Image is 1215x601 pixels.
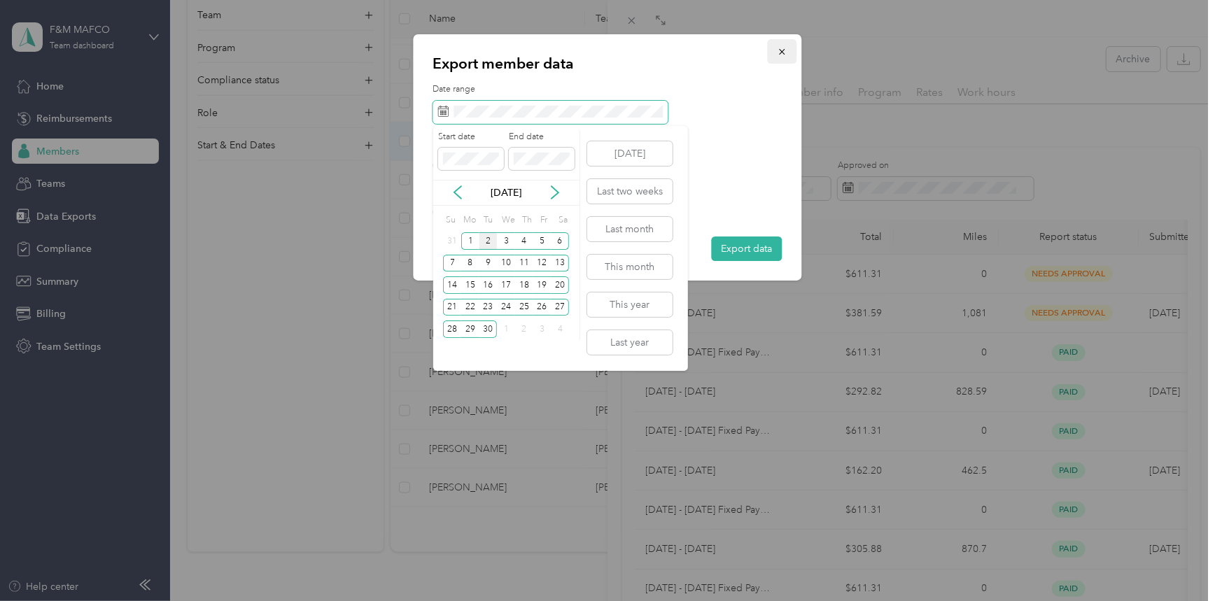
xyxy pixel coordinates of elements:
label: Start date [438,131,504,143]
div: 14 [443,276,461,294]
div: 10 [497,255,515,272]
div: 25 [515,299,533,316]
div: Fr [538,211,552,230]
div: 13 [551,255,569,272]
button: Last year [587,330,673,355]
div: 31 [443,232,461,250]
div: Su [443,211,456,230]
div: 15 [461,276,479,294]
label: Date range [433,83,782,96]
div: 29 [461,320,479,338]
button: Last two weeks [587,179,673,204]
div: 1 [461,232,479,250]
div: 23 [479,299,498,316]
div: 21 [443,299,461,316]
div: 6 [551,232,569,250]
div: 26 [533,299,552,316]
div: 5 [533,232,552,250]
button: Export data [712,236,782,261]
p: Export member data [433,54,782,73]
button: [DATE] [587,141,673,166]
div: 1 [497,320,515,338]
button: Last month [587,217,673,241]
div: 2 [515,320,533,338]
div: 4 [551,320,569,338]
div: 11 [515,255,533,272]
div: 3 [533,320,552,338]
button: This month [587,255,673,279]
div: 9 [479,255,498,272]
div: 27 [551,299,569,316]
label: End date [509,131,575,143]
div: 17 [497,276,515,294]
div: 2 [479,232,498,250]
div: 20 [551,276,569,294]
div: 30 [479,320,498,338]
div: We [499,211,515,230]
div: Sa [556,211,569,230]
div: 4 [515,232,533,250]
div: 8 [461,255,479,272]
div: 3 [497,232,515,250]
div: 24 [497,299,515,316]
div: 19 [533,276,552,294]
button: This year [587,292,673,317]
div: 7 [443,255,461,272]
p: [DATE] [477,185,535,200]
div: Tu [481,211,494,230]
div: 28 [443,320,461,338]
div: Mo [461,211,477,230]
div: 22 [461,299,479,316]
div: 12 [533,255,552,272]
iframe: Everlance-gr Chat Button Frame [1137,523,1215,601]
div: 16 [479,276,498,294]
div: Th [520,211,533,230]
div: 18 [515,276,533,294]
